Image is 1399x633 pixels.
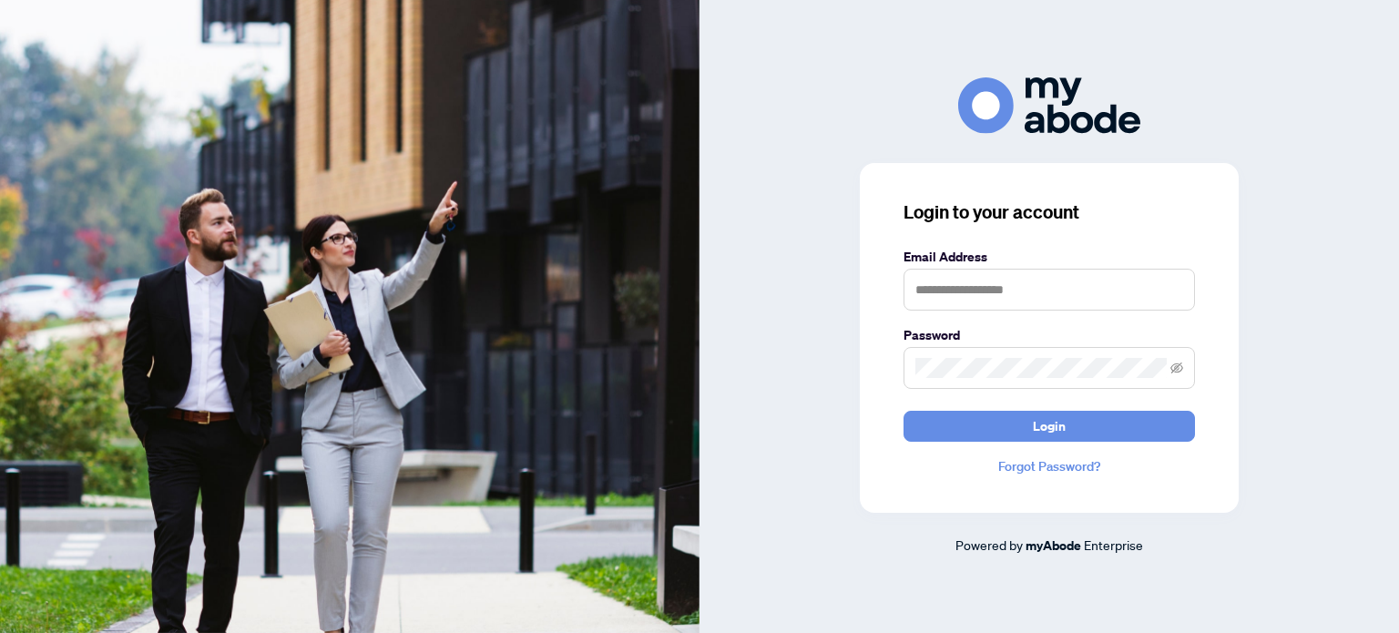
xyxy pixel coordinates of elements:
[1026,536,1081,556] a: myAbode
[904,456,1195,476] a: Forgot Password?
[1170,362,1183,374] span: eye-invisible
[1084,536,1143,553] span: Enterprise
[958,77,1140,133] img: ma-logo
[904,325,1195,345] label: Password
[904,199,1195,225] h3: Login to your account
[955,536,1023,553] span: Powered by
[1033,412,1066,441] span: Login
[904,411,1195,442] button: Login
[904,247,1195,267] label: Email Address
